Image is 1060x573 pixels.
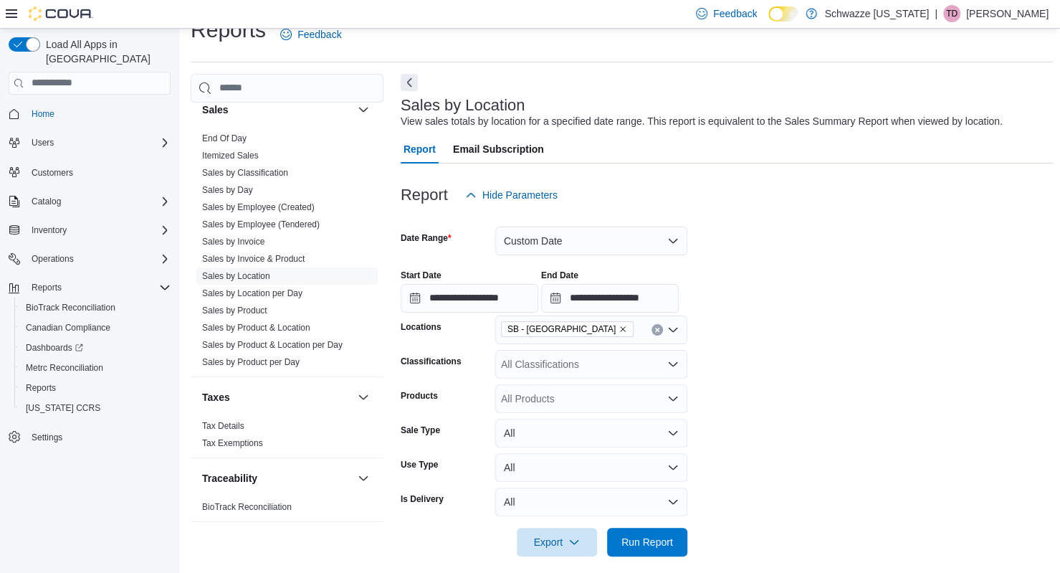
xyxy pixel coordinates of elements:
[202,471,257,486] h3: Traceability
[202,288,302,299] span: Sales by Location per Day
[26,134,171,151] span: Users
[202,305,267,316] span: Sales by Product
[541,270,578,281] label: End Date
[495,453,687,482] button: All
[495,419,687,447] button: All
[202,219,320,230] span: Sales by Employee (Tendered)
[517,528,597,557] button: Export
[20,339,171,356] span: Dashboards
[20,379,171,397] span: Reports
[297,27,341,42] span: Feedback
[404,135,436,164] span: Report
[14,318,176,338] button: Canadian Compliance
[482,188,558,202] span: Hide Parameters
[26,193,67,210] button: Catalog
[621,535,673,549] span: Run Report
[26,163,171,181] span: Customers
[355,389,372,406] button: Taxes
[202,322,310,333] span: Sales by Product & Location
[26,302,115,313] span: BioTrack Reconciliation
[202,438,263,448] a: Tax Exemptions
[14,298,176,318] button: BioTrack Reconciliation
[20,379,62,397] a: Reports
[32,196,61,207] span: Catalog
[667,393,679,404] button: Open list of options
[14,338,176,358] a: Dashboards
[202,150,259,161] span: Itemized Sales
[401,74,418,91] button: Next
[935,5,937,22] p: |
[32,282,62,293] span: Reports
[32,224,67,236] span: Inventory
[459,181,563,209] button: Hide Parameters
[202,133,247,143] a: End Of Day
[202,502,292,512] a: BioTrack Reconciliation
[26,342,83,354] span: Dashboards
[202,288,302,298] a: Sales by Location per Day
[26,164,79,181] a: Customers
[943,5,960,22] div: Thomas Diperna
[3,249,176,269] button: Operations
[401,186,448,204] h3: Report
[202,202,315,212] a: Sales by Employee (Created)
[20,359,171,377] span: Metrc Reconciliation
[202,437,263,449] span: Tax Exemptions
[32,253,74,265] span: Operations
[355,470,372,487] button: Traceability
[202,323,310,333] a: Sales by Product & Location
[202,501,292,513] span: BioTrack Reconciliation
[26,322,110,333] span: Canadian Compliance
[26,250,171,267] span: Operations
[607,528,687,557] button: Run Report
[26,222,72,239] button: Inventory
[3,220,176,240] button: Inventory
[401,356,462,367] label: Classifications
[26,382,56,394] span: Reports
[453,135,544,164] span: Email Subscription
[401,390,438,402] label: Products
[202,151,259,161] a: Itemized Sales
[667,324,679,336] button: Open list of options
[202,471,352,486] button: Traceability
[202,236,264,247] span: Sales by Invoice
[202,219,320,229] a: Sales by Employee (Tendered)
[946,5,958,22] span: TD
[401,493,444,505] label: Is Delivery
[202,167,288,179] span: Sales by Classification
[495,227,687,255] button: Custom Date
[202,420,244,432] span: Tax Details
[202,340,343,350] a: Sales by Product & Location per Day
[191,498,383,521] div: Traceability
[541,284,679,313] input: Press the down key to open a popover containing a calendar.
[768,6,798,22] input: Dark Mode
[40,37,171,66] span: Load All Apps in [GEOGRAPHIC_DATA]
[26,402,100,414] span: [US_STATE] CCRS
[3,133,176,153] button: Users
[824,5,929,22] p: Schwazze [US_STATE]
[274,20,347,49] a: Feedback
[202,254,305,264] a: Sales by Invoice & Product
[3,191,176,212] button: Catalog
[713,6,757,21] span: Feedback
[525,528,588,557] span: Export
[507,322,616,336] span: SB - [GEOGRAPHIC_DATA]
[26,250,80,267] button: Operations
[20,319,116,336] a: Canadian Compliance
[32,108,54,120] span: Home
[401,284,538,313] input: Press the down key to open a popover containing a calendar.
[202,103,352,117] button: Sales
[401,114,1003,129] div: View sales totals by location for a specified date range. This report is equivalent to the Sales ...
[9,98,171,485] nav: Complex example
[32,167,73,179] span: Customers
[401,97,525,114] h3: Sales by Location
[401,459,438,470] label: Use Type
[202,270,270,282] span: Sales by Location
[26,428,171,446] span: Settings
[20,299,121,316] a: BioTrack Reconciliation
[202,339,343,351] span: Sales by Product & Location per Day
[202,103,229,117] h3: Sales
[202,356,300,368] span: Sales by Product per Day
[501,321,634,337] span: SB - Longmont
[26,429,68,446] a: Settings
[202,237,264,247] a: Sales by Invoice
